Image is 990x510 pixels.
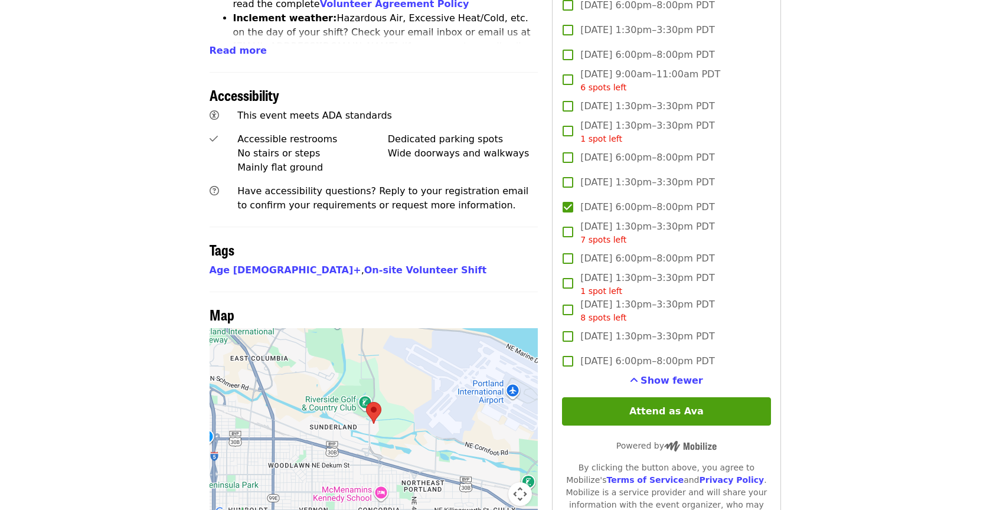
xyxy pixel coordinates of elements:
[616,441,717,450] span: Powered by
[388,146,538,161] div: Wide doorways and walkways
[580,297,714,324] span: [DATE] 1:30pm–3:30pm PDT
[580,83,626,92] span: 6 spots left
[580,134,622,143] span: 1 spot left
[580,99,714,113] span: [DATE] 1:30pm–3:30pm PDT
[233,11,538,82] li: Hazardous Air, Excessive Heat/Cold, etc. on the day of your shift? Check your email inbox or emai...
[580,313,626,322] span: 8 spots left
[210,44,267,58] button: Read more
[210,84,279,105] span: Accessibility
[562,397,770,426] button: Attend as Ava
[580,251,714,266] span: [DATE] 6:00pm–8:00pm PDT
[580,23,714,37] span: [DATE] 1:30pm–3:30pm PDT
[606,475,684,485] a: Terms of Service
[580,354,714,368] span: [DATE] 6:00pm–8:00pm PDT
[580,271,714,297] span: [DATE] 1:30pm–3:30pm PDT
[641,375,703,386] span: Show fewer
[580,48,714,62] span: [DATE] 6:00pm–8:00pm PDT
[580,67,720,94] span: [DATE] 9:00am–11:00am PDT
[388,132,538,146] div: Dedicated parking spots
[237,110,392,121] span: This event meets ADA standards
[664,441,717,452] img: Powered by Mobilize
[580,220,714,246] span: [DATE] 1:30pm–3:30pm PDT
[580,235,626,244] span: 7 spots left
[580,200,714,214] span: [DATE] 6:00pm–8:00pm PDT
[364,264,486,276] a: On-site Volunteer Shift
[580,286,622,296] span: 1 spot left
[237,161,388,175] div: Mainly flat ground
[237,185,528,211] span: Have accessibility questions? Reply to your registration email to confirm your requirements or re...
[210,110,219,121] i: universal-access icon
[210,185,219,197] i: question-circle icon
[237,146,388,161] div: No stairs or steps
[210,304,234,325] span: Map
[580,329,714,344] span: [DATE] 1:30pm–3:30pm PDT
[580,119,714,145] span: [DATE] 1:30pm–3:30pm PDT
[699,475,764,485] a: Privacy Policy
[630,374,703,388] button: See more timeslots
[508,482,532,506] button: Map camera controls
[580,175,714,189] span: [DATE] 1:30pm–3:30pm PDT
[233,12,337,24] strong: Inclement weather:
[210,239,234,260] span: Tags
[210,133,218,145] i: check icon
[210,264,361,276] a: Age [DEMOGRAPHIC_DATA]+
[237,132,388,146] div: Accessible restrooms
[210,45,267,56] span: Read more
[580,151,714,165] span: [DATE] 6:00pm–8:00pm PDT
[210,264,364,276] span: ,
